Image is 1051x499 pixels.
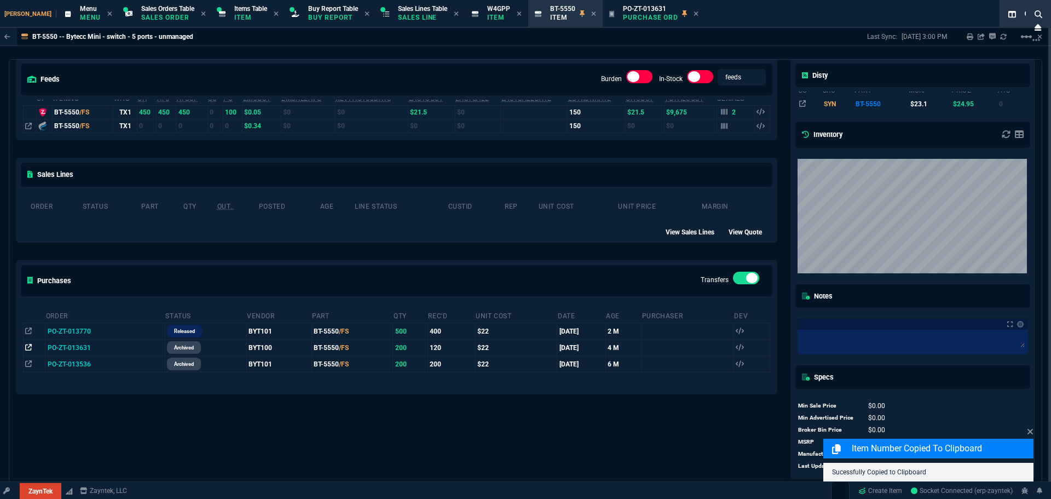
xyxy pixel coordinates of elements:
[54,121,111,131] div: BT-5550
[701,198,763,213] th: Margin
[550,5,575,13] span: BT-5550
[25,360,32,368] nx-icon: Open In Opposite Panel
[246,323,311,339] td: BYT101
[79,108,89,116] span: /FS
[223,95,233,102] abbr: Total units on open Purchase Orders
[911,487,1013,495] span: Socket Connected (erp-zayntek)
[798,400,927,412] tr: undefined
[45,307,165,323] th: Order
[1020,30,1033,43] mat-icon: Example home icon
[951,97,997,110] td: $24.95
[798,448,927,460] tr: undefined
[165,307,246,323] th: Status
[207,119,223,133] td: 0
[798,424,858,436] td: Broker Bin Price
[393,323,428,339] td: 500
[113,105,137,119] td: TX1
[223,105,242,119] td: 100
[538,198,618,213] th: Unit Cost
[339,360,349,368] span: /FS
[30,198,82,213] th: Order
[902,32,947,41] p: [DATE] 3:00 PM
[176,119,208,133] td: 0
[601,74,622,82] label: Burden
[911,486,1013,496] a: CLAgTrRfVGL1yze-AADJ
[623,13,678,22] p: Purchase Order
[207,105,223,119] td: 0
[625,105,664,119] td: $21.5
[393,340,428,356] td: 200
[701,276,729,284] label: Transfers
[393,307,428,323] th: Qty
[27,74,60,84] h5: feeds
[568,119,626,133] td: 150
[550,13,575,22] p: Item
[625,119,664,133] td: $0
[798,460,927,472] tr: undefined
[798,436,858,448] td: MSRP
[642,307,734,323] th: Purchaser
[626,95,654,102] abbr: Avg Cost of Inventory on-hand
[557,340,605,356] td: [DATE]
[694,10,698,19] nx-icon: Close Tab
[605,307,641,323] th: Age
[157,105,176,119] td: 450
[802,291,833,301] h5: Notes
[455,95,489,102] abbr: The last SO Inv price. No time limit. (ignore zeros)
[137,105,156,119] td: 450
[409,95,443,102] abbr: The last purchase cost from PO Order
[339,328,349,335] span: /FS
[208,95,217,102] abbr: Total units on open Sales Orders
[798,400,858,412] td: Min Sale Price
[281,105,335,119] td: $0
[311,323,393,339] td: BT-5550
[176,105,208,119] td: 450
[137,95,147,102] abbr: Total units in inventory.
[867,32,902,41] p: Last Sync:
[365,10,369,19] nx-icon: Close Tab
[868,414,885,422] span: 0
[868,402,885,410] span: 0
[217,203,234,210] abbr: Outstanding (To Ship)
[455,119,500,133] td: $0
[798,424,927,436] tr: undefined
[107,10,112,19] nx-icon: Close Tab
[475,340,557,356] td: $22
[141,5,194,13] span: Sales Orders Table
[82,198,141,213] th: Status
[557,356,605,372] td: [DATE]
[557,307,605,323] th: Date
[733,272,759,289] div: Transfers
[48,328,91,335] span: PO-ZT-013770
[48,359,163,369] nx-fornida-value: PO-ZT-013536
[665,95,703,102] abbr: Total Cost of Units on Hand
[174,343,194,352] p: archived
[320,198,355,213] th: age
[504,198,538,213] th: Rep
[258,198,320,213] th: Posted
[308,5,358,13] span: Buy Report Table
[274,10,279,19] nx-icon: Close Tab
[80,5,97,13] span: Menu
[281,95,321,102] abbr: Avg Sale from SO invoices for 2 months
[852,442,1031,455] p: Item Number Copied to Clipboard
[77,486,130,496] a: msbcCompanyName
[997,97,1028,110] td: 0
[398,13,447,22] p: Sales Line
[174,360,194,369] p: archived
[4,10,56,18] span: [PERSON_NAME]
[798,412,858,424] td: Min Advertised Price
[1020,8,1037,21] nx-icon: Search
[428,323,475,339] td: 400
[568,105,626,119] td: 150
[408,119,455,133] td: $0
[246,340,311,356] td: BYT100
[568,95,611,102] abbr: Total sales within a 30 day window based on last time there was inventory
[854,97,909,110] td: BT-5550
[4,33,10,41] nx-icon: Back to Table
[908,97,951,110] td: $23.1
[475,323,557,339] td: $22
[448,198,505,213] th: CustId
[48,326,163,336] nx-fornida-value: PO-ZT-013770
[79,122,89,130] span: /FS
